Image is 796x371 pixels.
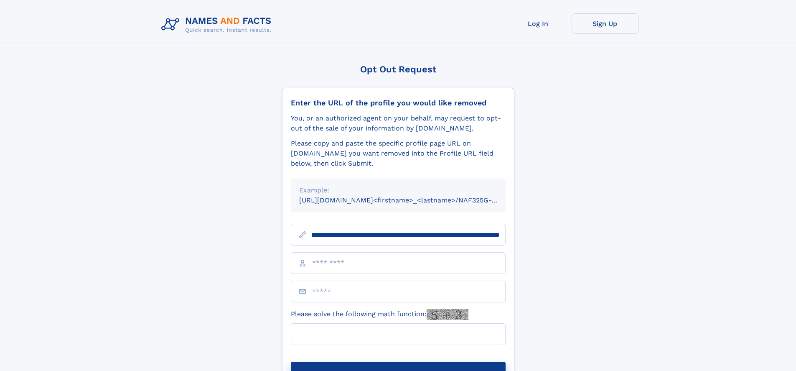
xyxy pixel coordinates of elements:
[572,13,638,34] a: Sign Up
[291,309,468,320] label: Please solve the following math function:
[158,13,278,36] img: Logo Names and Facts
[282,64,514,74] div: Opt Out Request
[299,185,497,195] div: Example:
[291,98,506,107] div: Enter the URL of the profile you would like removed
[299,196,521,204] small: [URL][DOMAIN_NAME]<firstname>_<lastname>/NAF325G-xxxxxxxx
[291,138,506,169] div: Please copy and paste the specific profile page URL on [DOMAIN_NAME] you want removed into the Pr...
[291,113,506,133] div: You, or an authorized agent on your behalf, may request to opt-out of the sale of your informatio...
[505,13,572,34] a: Log In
